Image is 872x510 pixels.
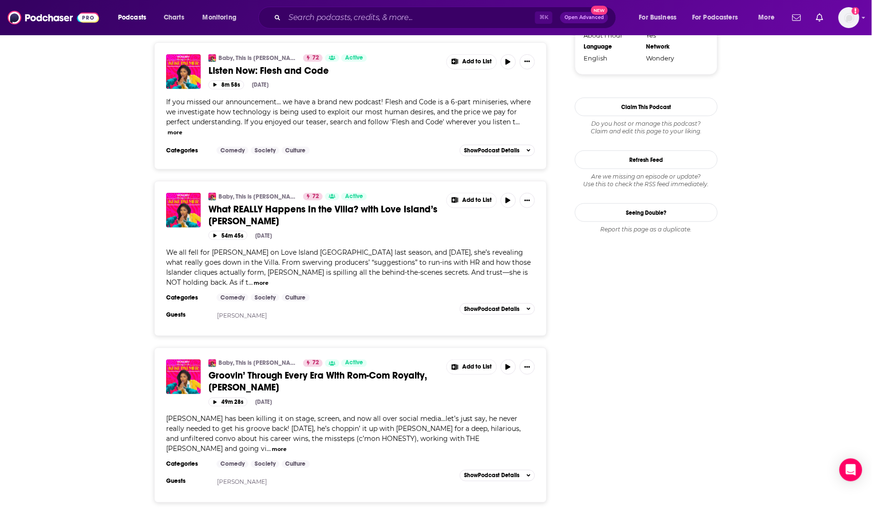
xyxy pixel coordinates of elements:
button: open menu [752,10,787,25]
span: For Business [639,11,677,24]
span: 72 [312,53,319,63]
span: [PERSON_NAME] has been killing it on stage, screen, and now all over social media…let’s just say,... [166,415,521,453]
h3: Categories [166,147,209,154]
h3: Guests [166,478,209,485]
img: Baby, This is Keke Palmer [208,360,216,367]
img: Baby, This is Keke Palmer [208,54,216,62]
a: Baby, This is [PERSON_NAME] [218,360,297,367]
button: Refresh Feed [575,150,718,169]
div: [DATE] [255,232,272,239]
a: Show notifications dropdown [789,10,805,26]
button: Show More Button [447,360,496,374]
a: Seeing Double? [575,203,718,222]
a: Society [251,147,279,154]
a: Show notifications dropdown [813,10,827,26]
div: About 1 hour [584,31,640,39]
img: Podchaser - Follow, Share and Rate Podcasts [8,9,99,27]
div: Wondery [646,54,703,62]
a: Culture [282,147,310,154]
div: [DATE] [255,399,272,406]
a: [PERSON_NAME] [218,479,268,486]
a: Listen Now: Flesh and Code [208,65,440,77]
span: Active [345,359,363,368]
span: Open Advanced [565,15,604,20]
a: 72 [303,54,323,62]
a: Baby, This is [PERSON_NAME] [218,54,297,62]
span: ... [267,445,271,453]
button: 8m 58s [208,80,244,90]
img: Baby, This is Keke Palmer [208,193,216,200]
span: Add to List [462,364,492,371]
span: 72 [312,192,319,201]
a: Baby, This is [PERSON_NAME] [218,193,297,200]
input: Search podcasts, credits, & more... [285,10,535,25]
span: Show Podcast Details [464,472,519,479]
span: New [591,6,608,15]
button: more [272,446,287,454]
button: Show More Button [447,55,496,69]
span: ​​If you missed our announcement... we have a brand new podcast! Flesh and Code is a 6-part minis... [166,98,531,126]
button: open menu [686,10,752,25]
img: User Profile [839,7,860,28]
img: Groovin’ Through Every Era With Rom-Com Royalty, Taye Diggs [166,360,201,394]
span: Active [345,53,363,63]
span: What REALLY Happens In the Villa? with Love Island’s [PERSON_NAME] [208,203,437,227]
a: Comedy [217,294,248,301]
a: Society [251,294,279,301]
span: ... [248,278,253,287]
div: Yes [646,31,703,39]
div: English [584,54,640,62]
div: Language [584,43,640,50]
div: [DATE] [252,81,268,88]
span: More [759,11,775,24]
button: Claim This Podcast [575,98,718,116]
button: Open AdvancedNew [560,12,608,23]
div: Search podcasts, credits, & more... [268,7,625,29]
span: Charts [164,11,184,24]
div: Report this page as a duplicate. [575,226,718,233]
span: Show Podcast Details [464,147,519,154]
img: What REALLY Happens In the Villa? with Love Island’s JaNa Craig [166,193,201,228]
button: Show More Button [447,193,496,208]
span: Do you host or manage this podcast? [575,120,718,128]
a: Active [341,54,367,62]
span: Add to List [462,197,492,204]
a: Active [341,193,367,200]
a: 72 [303,193,323,200]
a: Charts [158,10,190,25]
a: Comedy [217,147,248,154]
span: Monitoring [203,11,237,24]
span: ... [516,118,520,126]
button: Show More Button [520,360,535,375]
div: Network [646,43,703,50]
span: Add to List [462,58,492,65]
a: Groovin’ Through Every Era With Rom-Com Royalty, [PERSON_NAME] [208,370,440,394]
div: Are we missing an episode or update? Use this to check the RSS feed immediately. [575,173,718,188]
button: more [254,279,269,287]
button: ShowPodcast Details [460,145,535,156]
span: Show Podcast Details [464,306,519,312]
h3: Categories [166,294,209,301]
a: Society [251,460,279,468]
button: open menu [196,10,249,25]
button: ShowPodcast Details [460,303,535,315]
h3: Categories [166,460,209,468]
button: Show More Button [520,193,535,208]
a: What REALLY Happens In the Villa? with Love Island’s [PERSON_NAME] [208,203,440,227]
span: ⌘ K [535,11,553,24]
a: Comedy [217,460,248,468]
button: open menu [111,10,159,25]
span: We all fell for [PERSON_NAME] on Love Island [GEOGRAPHIC_DATA] last season, and [DATE], she’s rev... [166,248,531,287]
button: 49m 28s [208,398,248,407]
img: Listen Now: Flesh and Code [166,54,201,89]
div: Claim and edit this page to your liking. [575,120,718,135]
button: open menu [633,10,689,25]
a: Active [341,360,367,367]
a: Culture [282,294,310,301]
